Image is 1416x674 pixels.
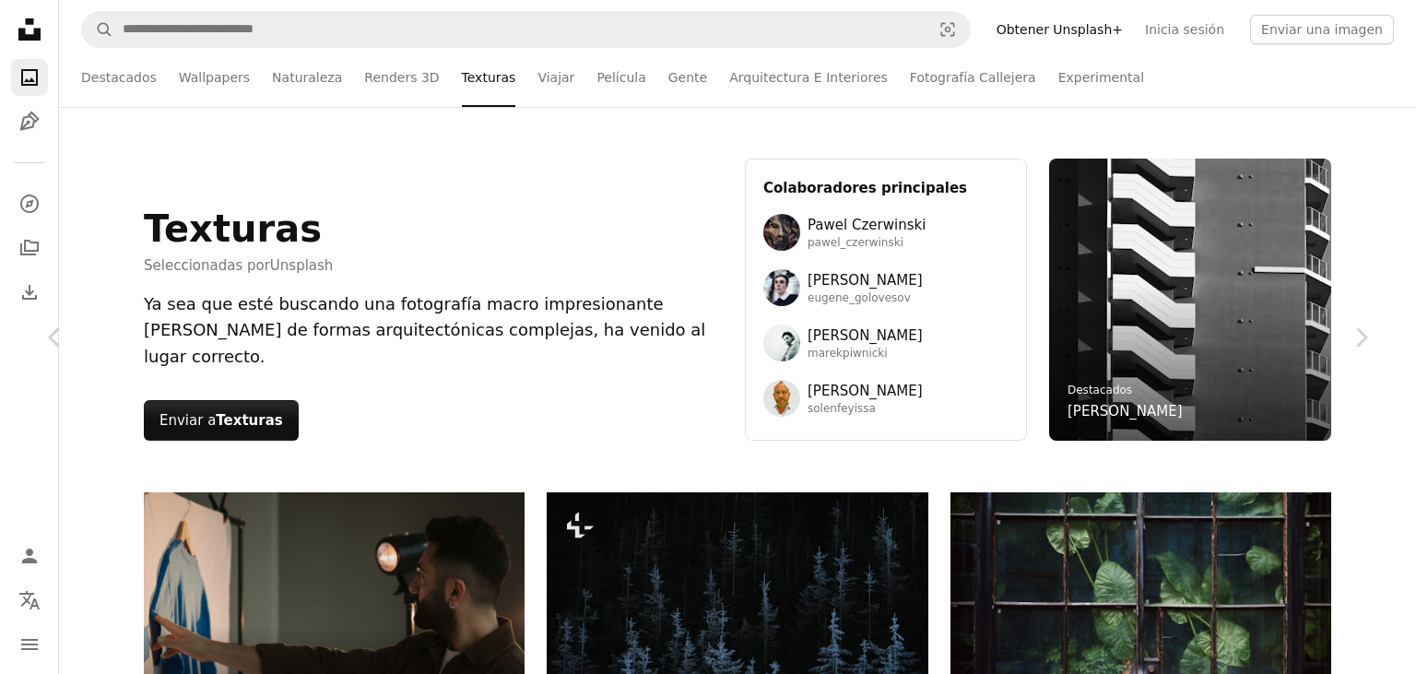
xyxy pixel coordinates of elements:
[144,291,723,371] div: Ya sea que esté buscando una fotografía macro impresionante [PERSON_NAME] de formas arquitectónic...
[763,214,800,251] img: Avatar del usuario Pawel Czerwinski
[1250,15,1394,44] button: Enviar una imagen
[668,48,707,107] a: Gente
[364,48,439,107] a: Renders 3D
[81,48,157,107] a: Destacados
[11,626,48,663] button: Menú
[270,257,334,274] a: Unsplash
[11,185,48,222] a: Explorar
[763,325,1009,361] a: Avatar del usuario Marek Piwnicki[PERSON_NAME]marekpiwnicki
[82,12,113,47] button: Buscar en Unsplash
[11,582,48,619] button: Idioma
[11,103,48,140] a: Ilustraciones
[537,48,574,107] a: Viajar
[179,48,250,107] a: Wallpapers
[1068,384,1132,396] a: Destacados
[1305,249,1416,426] a: Siguiente
[11,59,48,96] a: Fotos
[547,591,927,608] a: Un bosque lleno de muchos árboles altos
[144,254,333,277] span: Seleccionadas por
[1058,48,1144,107] a: Experimental
[763,269,800,306] img: Avatar del usuario Eugene Golovesov
[808,269,923,291] span: [PERSON_NAME]
[144,400,299,441] button: Enviar aTexturas
[763,214,1009,251] a: Avatar del usuario Pawel CzerwinskiPawel Czerwinskipawel_czerwinski
[272,48,342,107] a: Naturaleza
[808,325,923,347] span: [PERSON_NAME]
[808,402,923,417] span: solenfeyissa
[1134,15,1235,44] a: Inicia sesión
[144,207,333,251] h1: Texturas
[808,214,926,236] span: Pawel Czerwinski
[596,48,645,107] a: Película
[763,177,1009,199] h3: Colaboradores principales
[763,380,800,417] img: Avatar del usuario Solen Feyissa
[1068,400,1183,422] a: [PERSON_NAME]
[81,11,971,48] form: Encuentra imágenes en todo el sitio
[216,412,282,429] strong: Texturas
[763,325,800,361] img: Avatar del usuario Marek Piwnicki
[729,48,888,107] a: Arquitectura E Interiores
[808,291,923,306] span: eugene_golovesov
[910,48,1036,107] a: Fotografía Callejera
[808,347,923,361] span: marekpiwnicki
[763,269,1009,306] a: Avatar del usuario Eugene Golovesov[PERSON_NAME]eugene_golovesov
[808,236,926,251] span: pawel_czerwinski
[11,230,48,266] a: Colecciones
[926,12,970,47] button: Búsqueda visual
[763,380,1009,417] a: Avatar del usuario Solen Feyissa[PERSON_NAME]solenfeyissa
[950,627,1331,644] a: Exuberantes plantas verdes vistas a través de una puerta de vidrio desgastado.
[808,380,923,402] span: [PERSON_NAME]
[985,15,1134,44] a: Obtener Unsplash+
[11,538,48,574] a: Iniciar sesión / Registrarse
